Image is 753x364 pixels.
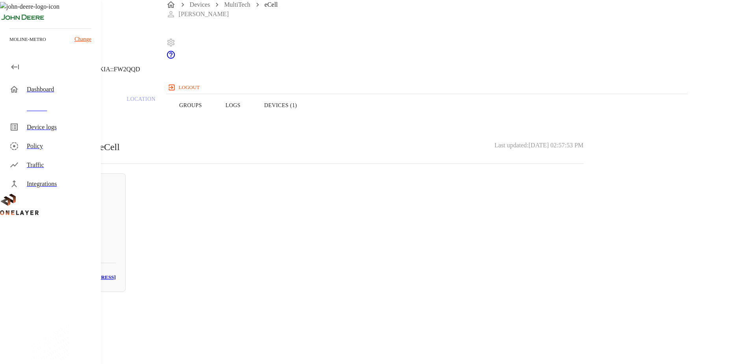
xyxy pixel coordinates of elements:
[166,54,176,61] a: onelayer-support
[19,140,120,154] p: Devices connected to eCell
[494,140,583,154] h3: Last updated: [DATE] 02:57:53 PM
[179,9,229,19] p: [PERSON_NAME]
[214,80,252,130] button: Logs
[115,80,167,130] a: Location
[167,80,214,130] button: Groups
[252,80,309,130] button: Devices (1)
[166,81,688,94] a: logout
[190,1,210,8] a: Devices
[166,81,203,94] button: logout
[166,54,176,61] span: Support Portal
[224,1,250,8] a: MultiTech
